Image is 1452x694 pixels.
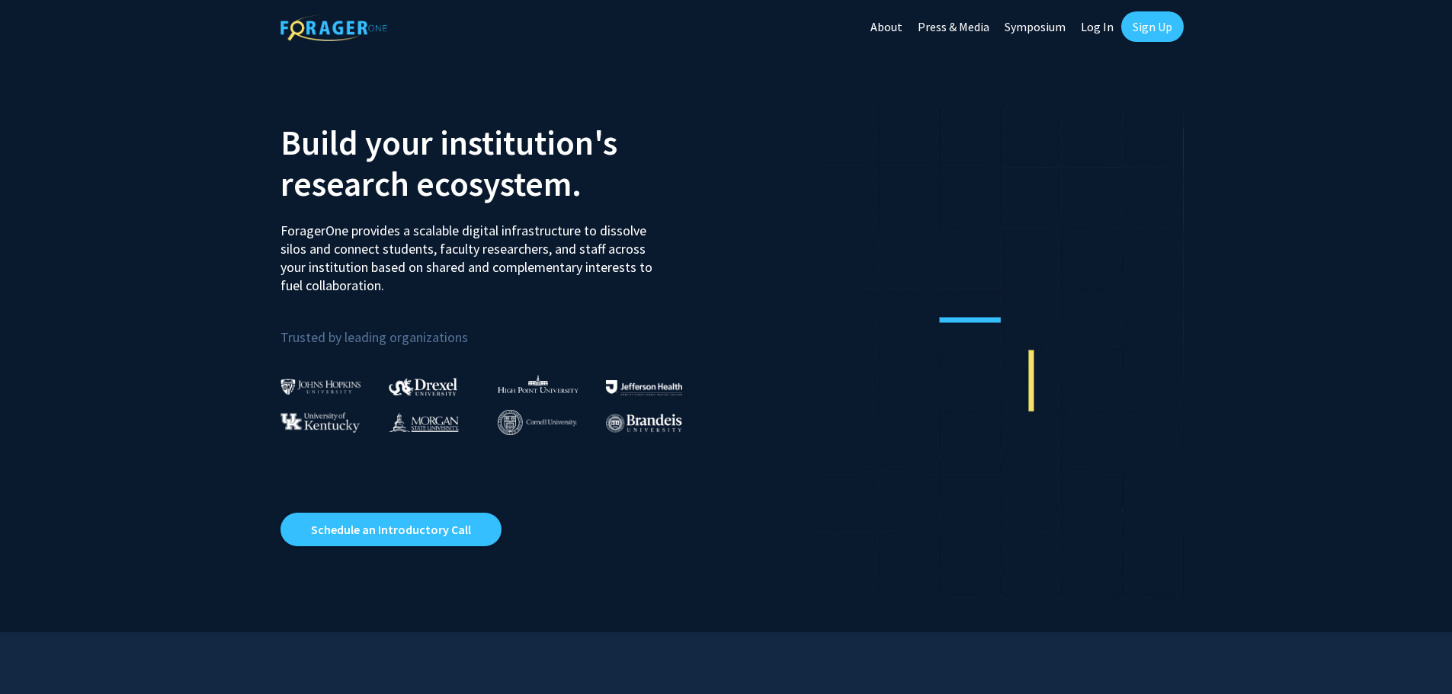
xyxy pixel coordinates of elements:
p: Trusted by leading organizations [280,307,715,349]
img: Cornell University [498,410,577,435]
img: Brandeis University [606,414,682,433]
img: University of Kentucky [280,412,360,433]
img: High Point University [498,375,579,393]
img: Morgan State University [389,412,459,432]
img: ForagerOne Logo [280,14,387,41]
img: Drexel University [389,378,457,395]
a: Opens in a new tab [280,513,502,546]
p: ForagerOne provides a scalable digital infrastructure to dissolve silos and connect students, fac... [280,210,663,295]
img: Thomas Jefferson University [606,380,682,395]
img: Johns Hopkins University [280,379,361,395]
a: Sign Up [1121,11,1184,42]
h2: Build your institution's research ecosystem. [280,122,715,204]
